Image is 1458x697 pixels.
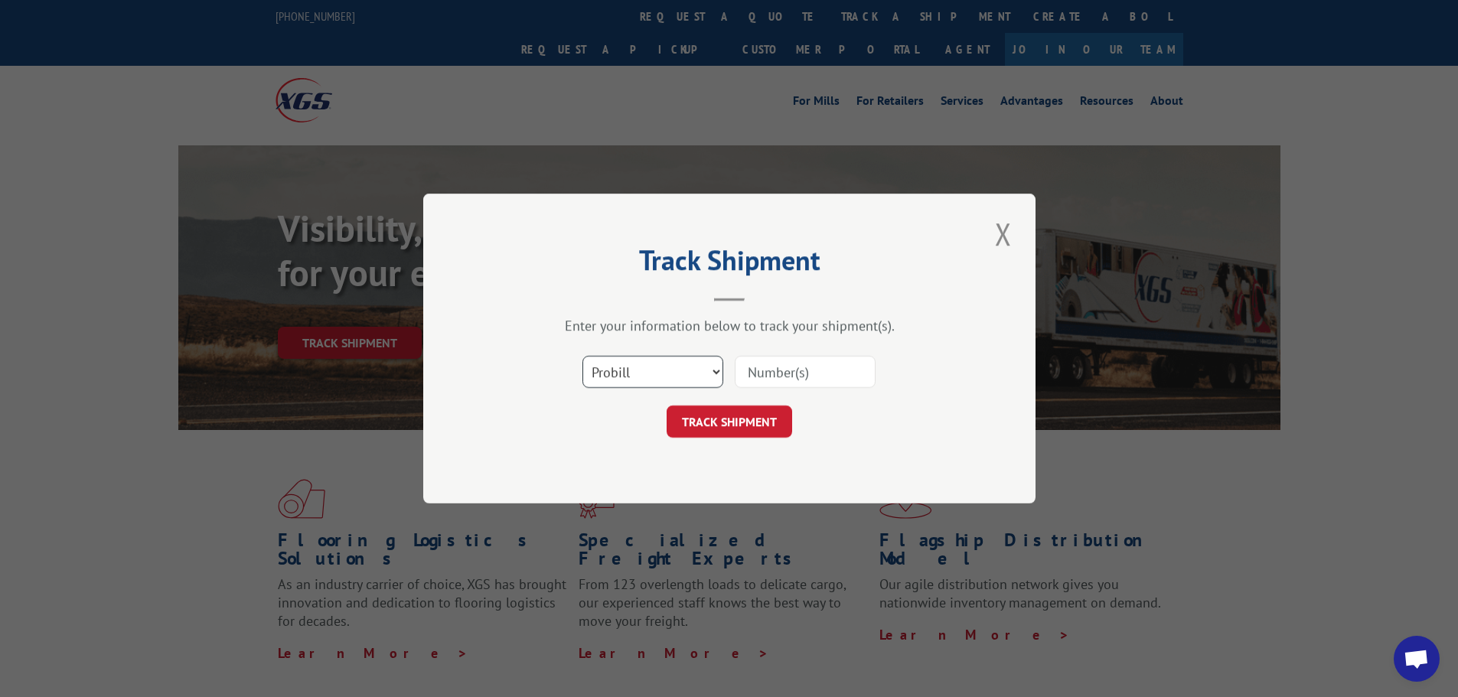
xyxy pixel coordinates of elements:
button: TRACK SHIPMENT [667,405,792,438]
input: Number(s) [735,356,876,388]
button: Close modal [990,213,1016,255]
a: Open chat [1394,636,1440,682]
h2: Track Shipment [500,249,959,278]
div: Enter your information below to track your shipment(s). [500,317,959,334]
